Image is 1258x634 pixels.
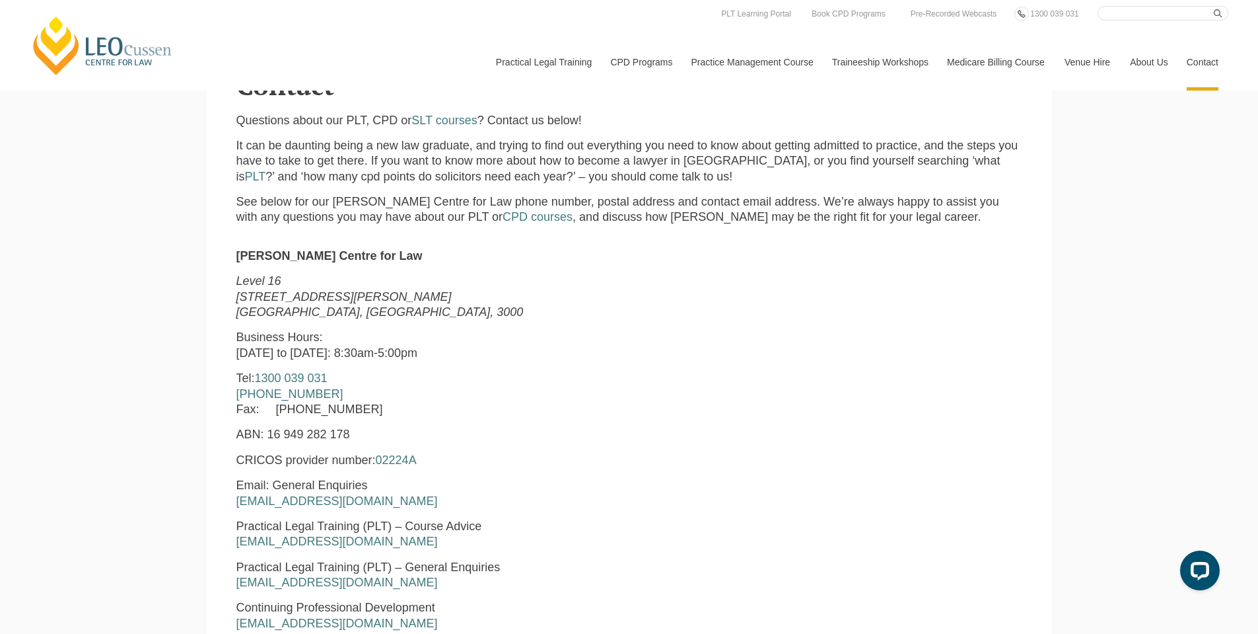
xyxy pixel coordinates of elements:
[1120,34,1177,91] a: About Us
[236,478,687,509] p: Email: General Enquiries
[236,519,687,550] p: Practical Legal Training (PLT) – Course Advice
[376,454,417,467] a: 02224A
[236,576,438,589] a: [EMAIL_ADDRESS][DOMAIN_NAME]
[236,290,452,303] em: [STREET_ADDRESS][PERSON_NAME]
[503,210,573,223] a: CPD courses
[236,387,343,401] a: [PHONE_NUMBER]
[236,330,687,361] p: Business Hours: [DATE] to [DATE]: 8:30am-5:00pm
[30,15,176,77] a: [PERSON_NAME] Centre for Law
[236,113,1022,128] p: Questions about our PLT, CPD or ? Contact us below!
[236,194,1022,225] p: See below for our [PERSON_NAME] Centre for Law phone number, postal address and contact email add...
[236,371,687,417] p: Tel: Fax: [PHONE_NUMBER]
[1177,34,1228,91] a: Contact
[411,114,477,127] a: SLT courses
[600,34,681,91] a: CPD Programs
[236,600,687,631] p: Continuing Professional Development
[236,617,438,630] a: [EMAIL_ADDRESS][DOMAIN_NAME]
[1030,9,1078,19] span: 1300 039 031
[907,7,1000,21] a: Pre-Recorded Webcasts
[1055,34,1120,91] a: Venue Hire
[937,34,1055,91] a: Medicare Billing Course
[808,7,888,21] a: Book CPD Programs
[236,71,1022,100] h2: Contact
[1170,545,1225,601] iframe: LiveChat chat widget
[1027,7,1082,21] a: 1300 039 031
[236,427,687,442] p: ABN: 16 949 282 178
[236,561,501,574] span: Practical Legal Training (PLT) – General Enquiries
[255,372,328,385] a: 1300 039 031
[236,305,524,319] em: [GEOGRAPHIC_DATA], [GEOGRAPHIC_DATA], 3000
[236,453,687,468] p: CRICOS provider number:
[236,495,438,508] a: [EMAIL_ADDRESS][DOMAIN_NAME]
[236,138,1022,184] p: It can be daunting being a new law graduate, and trying to find out everything you need to know a...
[236,535,438,548] a: [EMAIL_ADDRESS][DOMAIN_NAME]
[822,34,937,91] a: Traineeship Workshops
[486,34,601,91] a: Practical Legal Training
[236,249,423,262] strong: [PERSON_NAME] Centre for Law
[236,274,281,288] em: Level 16
[718,7,794,21] a: PLT Learning Portal
[681,34,822,91] a: Practice Management Course
[245,170,266,183] a: PLT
